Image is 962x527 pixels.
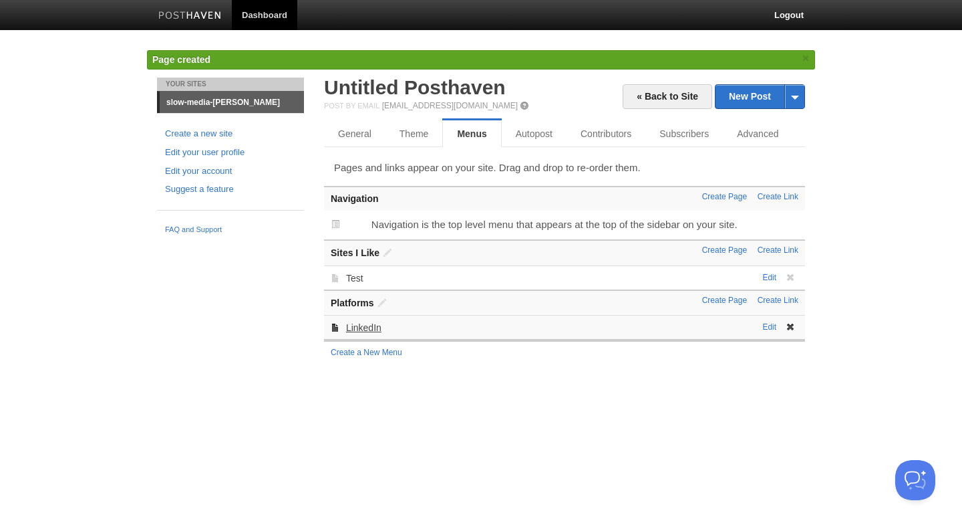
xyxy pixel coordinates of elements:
[758,296,798,305] a: Create Link
[382,101,518,110] a: [EMAIL_ADDRESS][DOMAIN_NAME]
[324,120,385,147] a: General
[165,146,296,160] a: Edit your user profile
[165,224,296,236] a: FAQ and Support
[152,54,210,65] span: Page created
[324,102,379,110] span: Post by Email
[331,247,798,258] h3: Sites I Like
[502,120,567,147] a: Autopost
[623,84,712,109] a: « Back to Site
[165,183,296,197] a: Suggest a feature
[165,165,296,179] a: Edit your account
[645,120,723,147] a: Subscribers
[334,161,795,175] p: Pages and links appear on your site. Drag and drop to re-order them.
[331,298,798,308] h3: Platforms
[324,76,506,98] a: Untitled Posthaven
[762,322,776,332] a: Edit
[331,348,402,357] a: Create a New Menu
[702,296,747,305] a: Create Page
[346,273,363,284] a: Test
[800,50,812,67] a: ×
[758,245,798,255] a: Create Link
[346,322,381,333] a: LinkedIn
[895,460,935,500] iframe: Help Scout Beacon - Open
[385,120,443,147] a: Theme
[157,78,304,91] li: Your Sites
[567,120,645,147] a: Contributors
[158,11,222,21] img: Posthaven-bar
[160,92,304,113] a: slow-media-[PERSON_NAME]
[758,192,798,201] a: Create Link
[702,192,747,201] a: Create Page
[442,120,501,147] a: Menus
[371,217,798,231] p: Navigation is the top level menu that appears at the top of the sidebar on your site.
[702,245,747,255] a: Create Page
[762,273,776,282] a: Edit
[165,127,296,141] a: Create a new site
[331,194,798,204] h3: Navigation
[715,85,804,108] a: New Post
[723,120,792,147] a: Advanced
